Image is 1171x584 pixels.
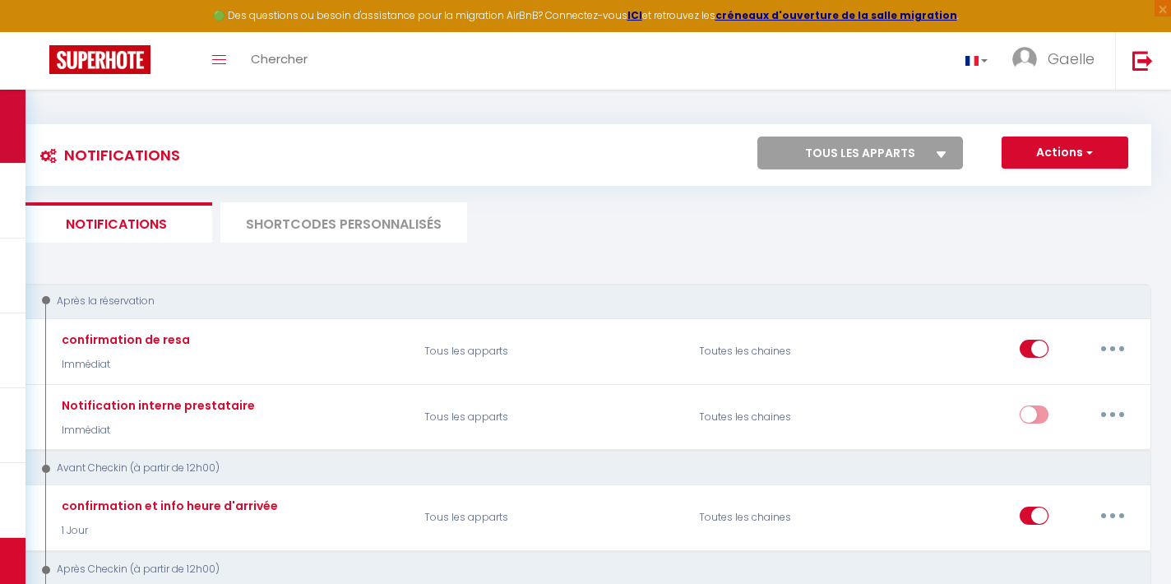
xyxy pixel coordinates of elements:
[58,523,278,539] p: 1 Jour
[627,8,642,22] a: ICI
[688,327,872,375] div: Toutes les chaines
[32,137,180,174] h3: Notifications
[1132,50,1153,71] img: logout
[58,423,255,438] p: Immédiat
[49,45,150,74] img: Super Booking
[58,357,190,373] p: Immédiat
[58,396,255,415] div: Notification interne prestataire
[1002,137,1128,169] button: Actions
[688,494,872,542] div: Toutes les chaines
[688,393,872,441] div: Toutes les chaines
[1000,32,1115,90] a: ... Gaelle
[220,202,467,243] li: SHORTCODES PERSONNALISÉS
[35,562,1114,577] div: Après Checkin (à partir de 12h00)
[58,497,278,515] div: confirmation et info heure d'arrivée
[1048,49,1095,69] span: Gaelle
[238,32,320,90] a: Chercher
[35,294,1114,309] div: Après la réservation
[20,202,212,243] li: Notifications
[58,331,190,349] div: confirmation de resa
[251,50,308,67] span: Chercher
[35,461,1114,476] div: Avant Checkin (à partir de 12h00)
[414,327,689,375] p: Tous les apparts
[1012,47,1037,72] img: ...
[13,7,62,56] button: Ouvrir le widget de chat LiveChat
[715,8,957,22] a: créneaux d'ouverture de la salle migration
[414,494,689,542] p: Tous les apparts
[414,393,689,441] p: Tous les apparts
